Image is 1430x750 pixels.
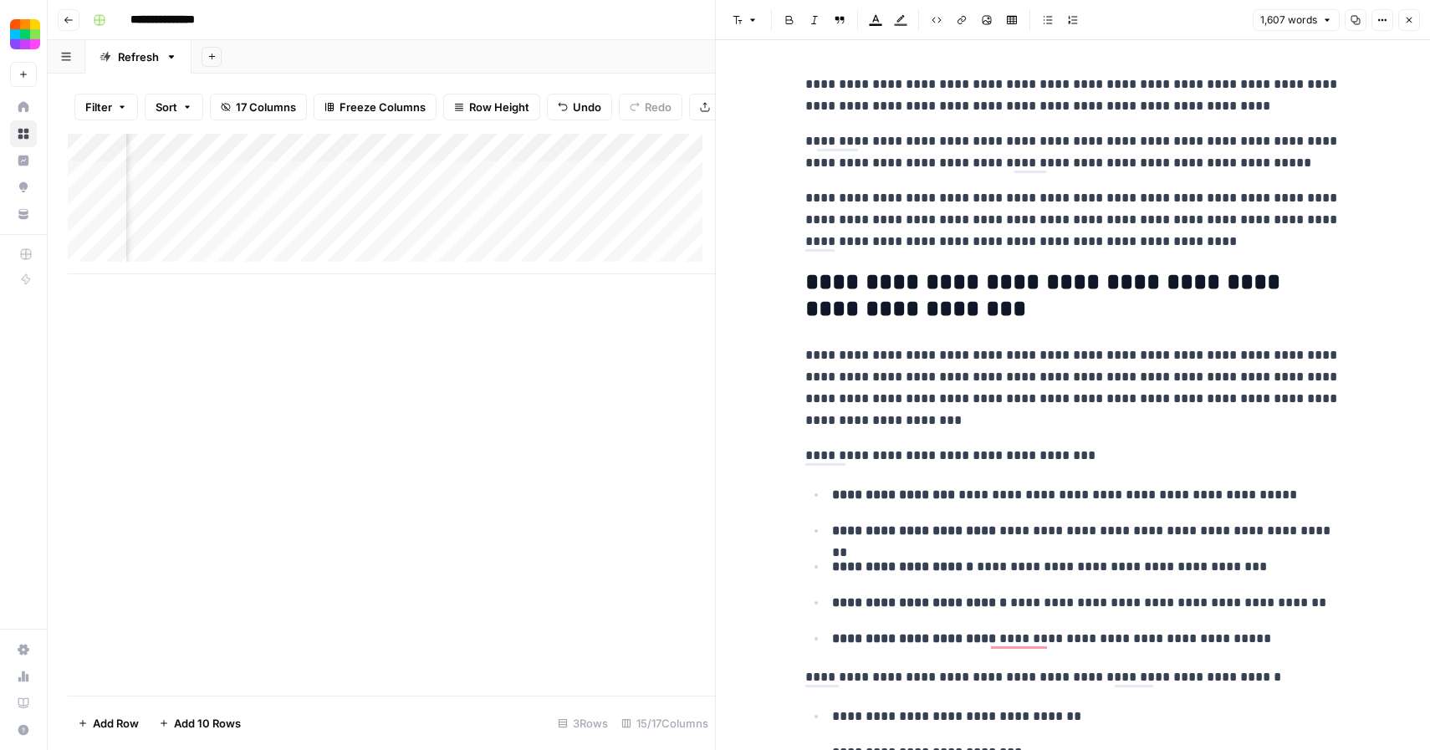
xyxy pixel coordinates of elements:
div: 15/17 Columns [615,710,715,737]
span: Filter [85,99,112,115]
span: Add 10 Rows [174,715,241,732]
span: Sort [156,99,177,115]
span: Undo [573,99,601,115]
div: 3 Rows [551,710,615,737]
button: Help + Support [10,717,37,743]
a: Settings [10,636,37,663]
button: Filter [74,94,138,120]
button: 1,607 words [1253,9,1340,31]
a: Learning Hub [10,690,37,717]
button: Add 10 Rows [149,710,251,737]
button: Freeze Columns [314,94,437,120]
a: Refresh [85,40,192,74]
button: Add Row [68,710,149,737]
a: Insights [10,147,37,174]
button: 17 Columns [210,94,307,120]
a: Opportunities [10,174,37,201]
a: Home [10,94,37,120]
span: Freeze Columns [340,99,426,115]
button: Row Height [443,94,540,120]
img: Smallpdf Logo [10,19,40,49]
span: Row Height [469,99,529,115]
div: Refresh [118,48,159,65]
a: Usage [10,663,37,690]
span: Redo [645,99,672,115]
button: Workspace: Smallpdf [10,13,37,55]
button: Redo [619,94,682,120]
button: Undo [547,94,612,120]
button: Sort [145,94,203,120]
span: 17 Columns [236,99,296,115]
a: Your Data [10,201,37,227]
a: Browse [10,120,37,147]
span: 1,607 words [1260,13,1317,28]
span: Add Row [93,715,139,732]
